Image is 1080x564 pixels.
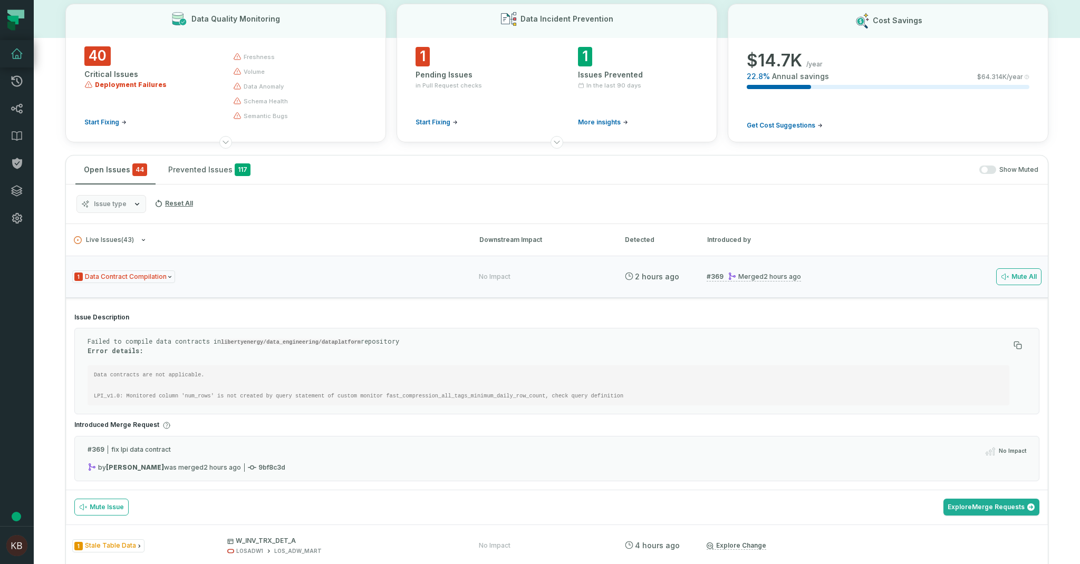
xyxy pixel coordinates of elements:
span: Deployment Failures [95,81,167,89]
div: Show Muted [263,166,1038,174]
button: Issue type [76,195,146,213]
img: avatar of Kennedy Bruce [6,535,27,556]
h4: Introduced Merge Request [74,421,1039,430]
h3: Data Quality Monitoring [191,14,280,24]
span: In the last 90 days [586,81,641,90]
strong: Error details: [88,346,143,355]
div: Introduced by [707,235,802,245]
span: 9bf8c3d [248,463,285,471]
a: More insights [578,118,628,127]
button: Cost Savings$14.7K/year22.8%Annual savings$64.314K/yearGet Cost Suggestions [728,4,1048,142]
h4: Issue Description [74,313,1039,322]
code: libertyenergy/data_engineering/dataplatform [221,339,361,345]
strong: # 369 [88,445,104,453]
code: Data contracts are not applicable. LPI_v1.0: Monitored column 'num_rows' is not created by query ... [94,372,623,399]
div: No Impact [479,273,510,281]
span: Issue Type [72,270,175,284]
div: Pending Issues [416,70,536,80]
span: More insights [578,118,621,127]
button: Mute All [996,268,1042,285]
div: No Impact [479,541,510,550]
span: $ 14.7K [747,50,802,71]
button: Data Incident Prevention1Pending Issuesin Pull Request checksStart Fixing1Issues PreventedIn the ... [397,4,717,142]
span: Issue Type [72,539,144,552]
span: Get Cost Suggestions [747,121,815,130]
span: 117 [235,163,250,176]
a: Start Fixing [84,118,127,127]
span: 22.8 % [747,71,770,82]
div: Detected [625,235,688,245]
a: Start Fixing [416,118,458,127]
relative-time: Oct 1, 2025, 9:01 AM CDT [635,272,679,281]
span: 1 [578,47,592,66]
a: ExploreMerge Requests [943,499,1039,516]
div: Merged [728,273,801,280]
button: Mute Issue [74,499,129,516]
div: LOSADW1 [236,547,263,555]
span: schema health [244,97,288,105]
span: No Impact [999,447,1026,455]
div: Tooltip anchor [12,512,21,521]
span: semantic bugs [244,112,288,120]
div: LOS_ADW_MART [274,547,322,555]
button: Reset All [150,195,197,212]
relative-time: Oct 1, 2025, 7:30 AM CDT [635,541,680,550]
div: fix lpi data contract [88,445,1026,463]
div: Issues Prevented [578,70,698,80]
span: Annual savings [772,71,829,82]
a: #369Merged[DATE] 9:13:16 AM [707,272,801,281]
span: /year [806,60,823,69]
a: Explore Change [707,541,766,550]
span: critical issues and errors combined [132,163,147,176]
span: Start Fixing [416,118,450,127]
p: Failed to compile data contracts in repository [88,337,1009,355]
span: volume [244,67,265,76]
button: Open Issues [75,155,156,184]
button: Data Quality Monitoring40Critical IssuesDeployment FailuresStart Fixingfreshnessvolumedata anomal... [65,4,386,142]
span: 40 [84,46,111,66]
h3: Data Incident Prevention [520,14,613,24]
span: $ 64.314K /year [977,73,1023,81]
button: Live Issues(43) [74,236,460,244]
div: by was merged [88,463,241,471]
relative-time: Oct 1, 2025, 9:13 AM CDT [764,273,801,280]
span: freshness [244,53,275,61]
span: Start Fixing [84,118,119,127]
relative-time: Oct 1, 2025, 9:13 AM CDT [204,463,241,471]
span: Severity [74,273,83,281]
span: Severity [74,542,83,550]
a: Get Cost Suggestions [747,121,823,130]
button: Prevented Issues [160,155,259,184]
span: Issue type [94,200,127,208]
h3: Cost Savings [873,15,922,26]
span: Live Issues ( 43 ) [74,236,134,244]
div: Critical Issues [84,69,214,80]
span: 1 [416,47,430,66]
span: data anomaly [244,82,284,91]
strong: Ashish Sinha (ashish.sinha) [106,463,164,471]
span: in Pull Request checks [416,81,482,90]
p: W_INV_TRX_DET_A [227,537,460,545]
div: Downstream Impact [479,235,606,245]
